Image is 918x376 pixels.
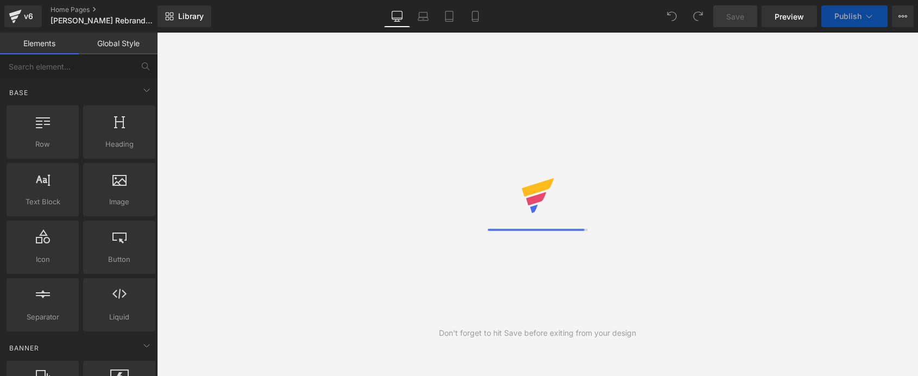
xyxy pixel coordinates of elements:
a: v6 [4,5,42,27]
span: Icon [10,254,76,265]
span: [PERSON_NAME] Rebranded Home Page v3 [51,16,155,25]
a: Desktop [384,5,410,27]
span: Separator [10,311,76,323]
button: Redo [687,5,709,27]
span: Preview [775,11,804,22]
a: Tablet [436,5,462,27]
div: v6 [22,9,35,23]
a: Mobile [462,5,488,27]
a: Preview [762,5,817,27]
div: Don't forget to hit Save before exiting from your design [439,327,636,339]
span: Base [8,87,29,98]
span: Text Block [10,196,76,208]
span: Banner [8,343,40,353]
a: Laptop [410,5,436,27]
a: Home Pages [51,5,175,14]
a: New Library [158,5,211,27]
span: Publish [834,12,862,21]
a: Global Style [79,33,158,54]
span: Image [86,196,152,208]
span: Library [178,11,204,21]
span: Save [726,11,744,22]
span: Row [10,139,76,150]
button: More [892,5,914,27]
span: Liquid [86,311,152,323]
button: Publish [821,5,888,27]
span: Heading [86,139,152,150]
button: Undo [661,5,683,27]
span: Button [86,254,152,265]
